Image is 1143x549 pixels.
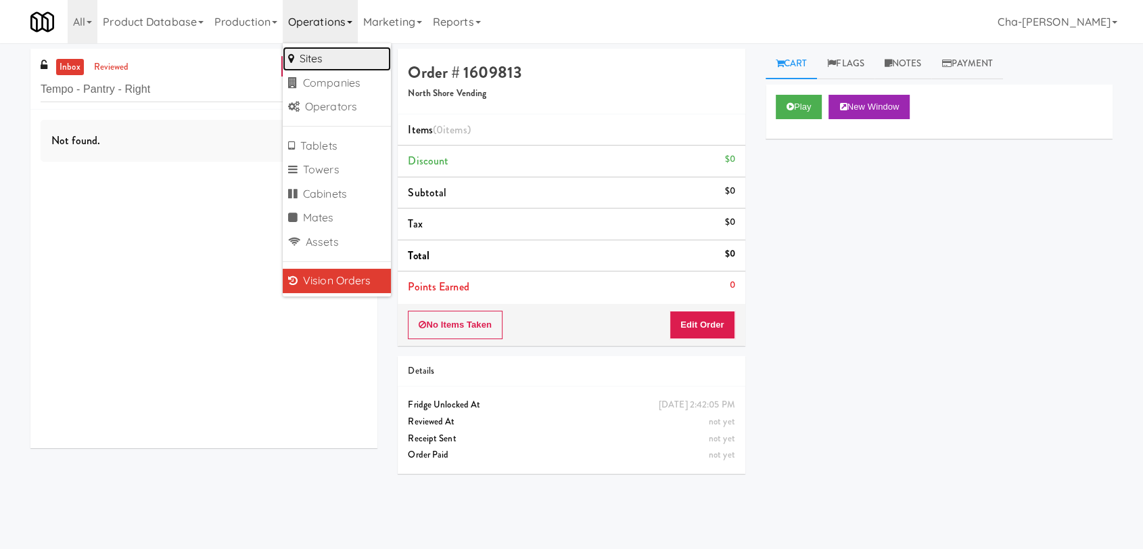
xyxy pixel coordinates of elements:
[281,56,325,77] a: recent
[709,448,735,461] span: not yet
[408,248,429,263] span: Total
[56,59,84,76] a: inbox
[283,230,391,255] a: Assets
[408,431,734,447] div: Receipt Sent
[408,216,422,232] span: Tax
[670,311,735,339] button: Edit Order
[730,277,735,294] div: 0
[283,269,391,293] a: Vision Orders
[766,49,818,79] a: Cart
[283,134,391,158] a: Tablets
[51,133,100,148] span: Not found.
[829,95,910,119] button: New Window
[283,182,391,206] a: Cabinets
[408,64,734,81] h4: Order # 1609813
[408,311,503,339] button: No Items Taken
[408,122,470,137] span: Items
[283,95,391,119] a: Operators
[659,397,735,414] div: [DATE] 2:42:05 PM
[724,183,734,200] div: $0
[408,185,446,200] span: Subtotal
[817,49,874,79] a: Flags
[408,279,469,294] span: Points Earned
[709,415,735,428] span: not yet
[433,122,471,137] span: (0 )
[874,49,932,79] a: Notes
[724,214,734,231] div: $0
[283,71,391,95] a: Companies
[443,122,467,137] ng-pluralize: items
[931,49,1003,79] a: Payment
[91,59,133,76] a: reviewed
[283,158,391,182] a: Towers
[709,432,735,445] span: not yet
[30,10,54,34] img: Micromart
[408,414,734,431] div: Reviewed At
[408,363,734,380] div: Details
[724,151,734,168] div: $0
[408,397,734,414] div: Fridge Unlocked At
[408,153,448,169] span: Discount
[283,47,391,71] a: Sites
[724,246,734,263] div: $0
[408,89,734,99] h5: North Shore Vending
[41,77,367,102] input: Search vision orders
[408,447,734,464] div: Order Paid
[283,206,391,230] a: Mates
[776,95,822,119] button: Play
